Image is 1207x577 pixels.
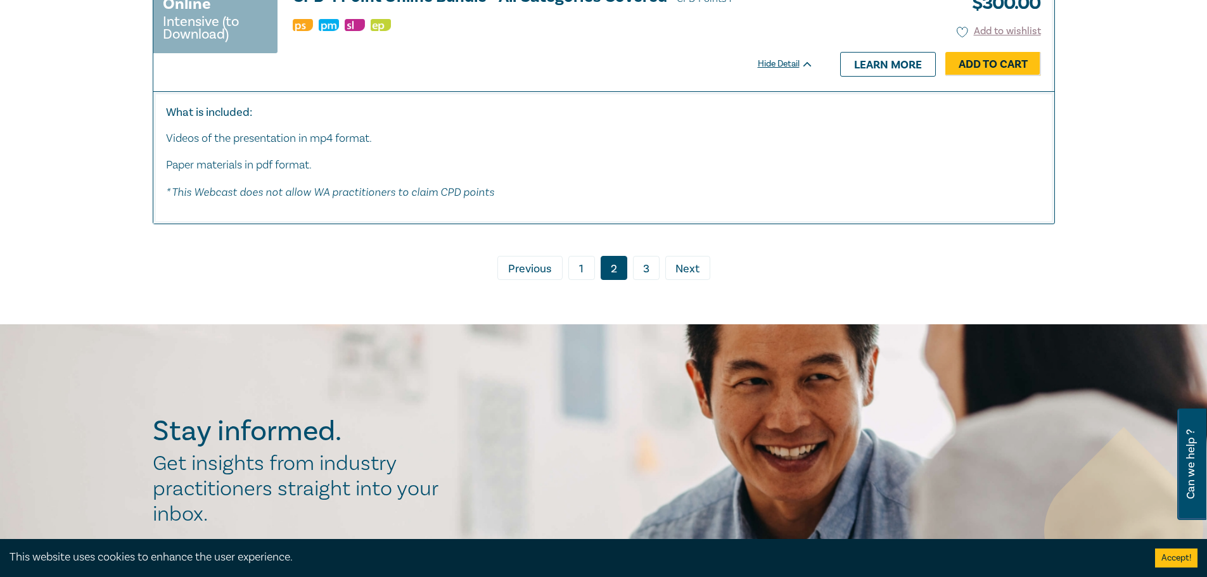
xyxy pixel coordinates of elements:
button: Add to wishlist [957,24,1041,39]
a: Add to Cart [945,52,1041,76]
a: Previous [497,256,563,280]
strong: What is included: [166,105,252,120]
span: Next [675,261,699,277]
div: Hide Detail [758,58,827,70]
small: Intensive (to Download) [163,15,268,41]
p: Videos of the presentation in mp4 format. [166,130,1042,147]
h2: Get insights from industry practitioners straight into your inbox. [153,451,452,527]
em: * This Webcast does not allow WA practitioners to claim CPD points [166,185,494,198]
img: Professional Skills [293,19,313,31]
a: 1 [568,256,595,280]
a: Next [665,256,710,280]
span: Previous [508,261,551,277]
img: Practice Management & Business Skills [319,19,339,31]
p: Paper materials in pdf format. [166,157,1042,174]
a: 2 [601,256,627,280]
img: Ethics & Professional Responsibility [371,19,391,31]
a: 3 [633,256,660,280]
div: This website uses cookies to enhance the user experience. [10,549,1136,566]
h2: Stay informed. [153,415,452,448]
img: Substantive Law [345,19,365,31]
span: Can we help ? [1185,416,1197,512]
button: Accept cookies [1155,548,1197,567]
a: Learn more [840,52,936,76]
